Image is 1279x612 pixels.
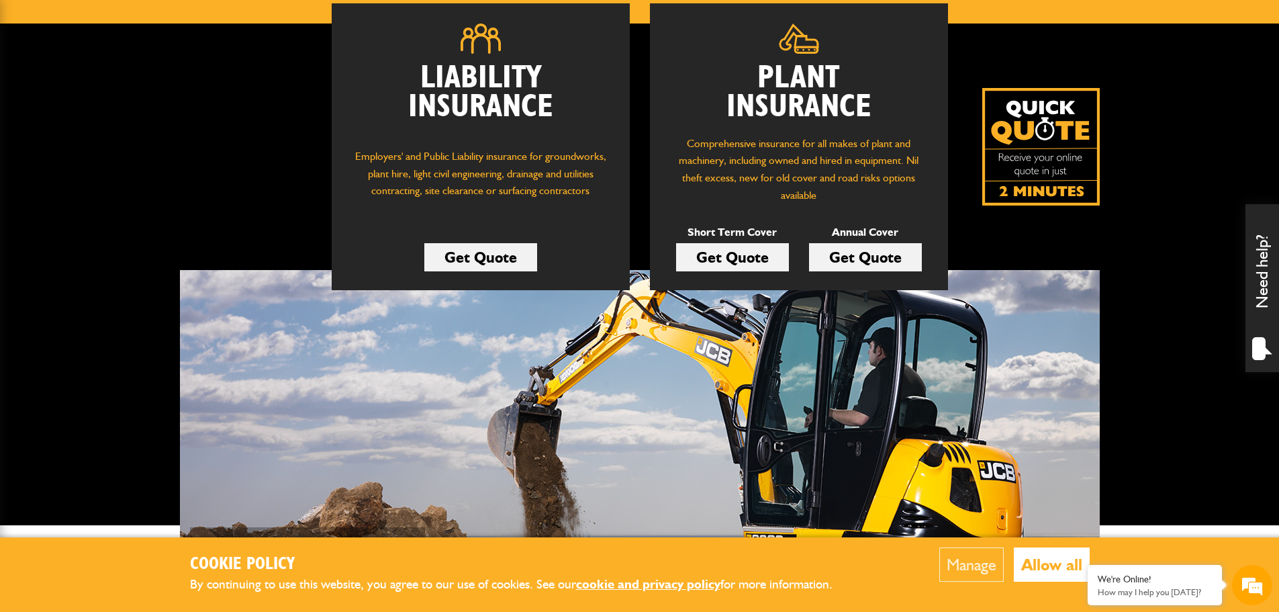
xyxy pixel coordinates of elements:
p: Annual Cover [809,224,922,241]
p: Employers' and Public Liability insurance for groundworks, plant hire, light civil engineering, d... [352,148,610,212]
button: Allow all [1014,548,1090,582]
p: Short Term Cover [676,224,789,241]
p: Plant and liability insurance for makes and models... [197,534,418,589]
h2: Plant Insurance [670,64,928,122]
div: We're Online! [1098,574,1212,585]
a: Get Quote [424,243,537,271]
button: Manage [939,548,1004,582]
p: Comprehensive insurance for all makes of plant and machinery, including owned and hired in equipm... [670,135,928,204]
a: cookie and privacy policy [576,576,720,592]
p: How may I help you today? [1098,587,1212,597]
img: Quick Quote [982,88,1100,206]
a: Get your insurance quote isn just 2-minutes [982,88,1100,206]
a: Get Quote [676,243,789,271]
a: Get Quote [809,243,922,271]
h2: Liability Insurance [352,64,610,135]
div: Need help? [1245,204,1279,372]
p: By continuing to use this website, you agree to our use of cookies. See our for more information. [190,574,855,595]
h2: Cookie Policy [190,554,855,575]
